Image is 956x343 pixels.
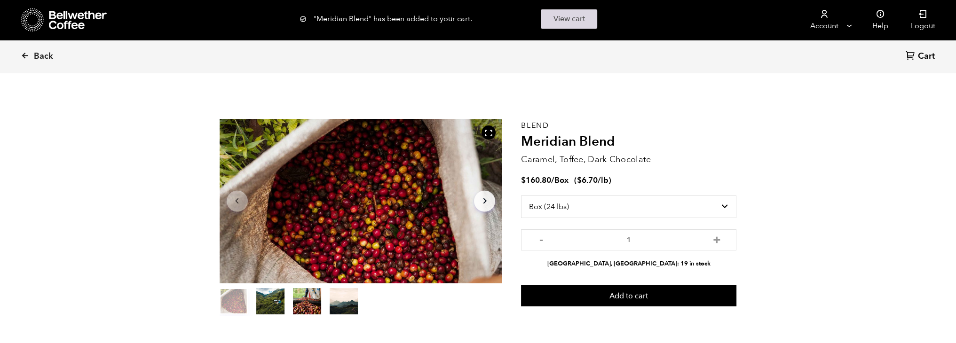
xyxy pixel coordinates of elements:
[906,50,937,63] a: Cart
[34,51,53,62] span: Back
[554,175,569,186] span: Box
[598,175,608,186] span: /lb
[521,175,526,186] span: $
[577,175,582,186] span: $
[521,259,736,268] li: [GEOGRAPHIC_DATA], [GEOGRAPHIC_DATA]: 19 in stock
[521,153,736,166] p: Caramel, Toffee, Dark Chocolate
[300,9,657,29] div: "Meridian Blend" has been added to your cart.
[521,175,551,186] bdi: 160.80
[535,234,547,243] button: -
[918,51,935,62] span: Cart
[541,9,597,29] a: View cart
[577,175,598,186] bdi: 6.70
[711,234,722,243] button: +
[521,134,736,150] h2: Meridian Blend
[551,175,554,186] span: /
[574,175,611,186] span: ( )
[521,285,736,306] button: Add to cart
